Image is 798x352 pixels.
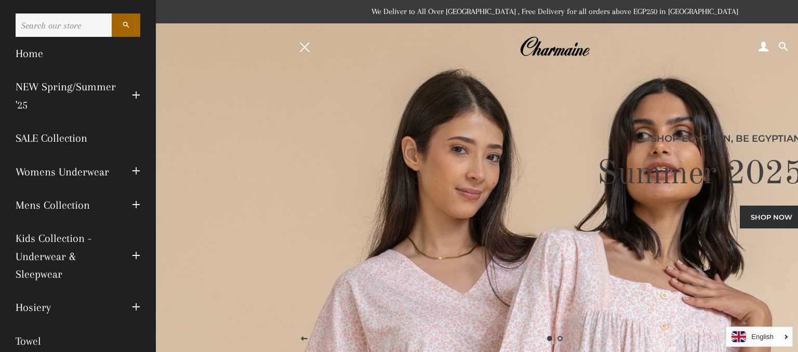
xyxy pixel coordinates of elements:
i: English [751,333,774,340]
a: Load slide 2 [555,333,565,344]
a: Womens Underwear [8,155,124,188]
a: English [731,331,787,342]
a: Home [8,37,148,70]
a: Mens Collection [8,188,124,222]
button: Previous slide [291,326,317,352]
input: Search our store [16,13,112,37]
a: SALE Collection [8,121,148,155]
a: Hosiery [8,291,124,324]
a: Kids Collection - Underwear & Sleepwear [8,222,124,291]
a: Slide 1, current [544,333,555,344]
a: NEW Spring/Summer '25 [8,70,124,121]
img: Charmaine Egypt [520,35,590,58]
